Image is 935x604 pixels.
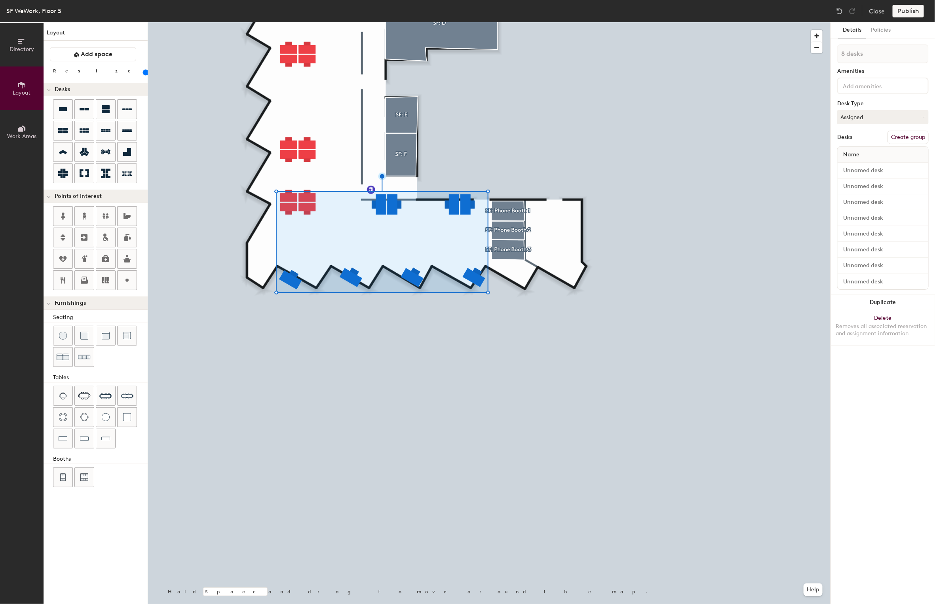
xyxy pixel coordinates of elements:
div: SF WeWork, Floor 5 [6,6,61,16]
img: Four seat booth [59,473,67,481]
button: Close [869,5,885,17]
button: Table (1x2) [53,429,73,448]
span: Layout [13,89,31,96]
button: DeleteRemoves all associated reservation and assignment information [831,310,935,345]
button: Couch (x2) [53,347,73,367]
img: Table (round) [102,413,110,421]
button: Four seat table [53,386,73,406]
img: Couch (corner) [123,332,131,340]
button: Cushion [74,326,94,346]
h1: Layout [44,28,148,41]
img: Couch (middle) [102,332,110,340]
img: Redo [848,7,856,15]
button: Assigned [837,110,929,124]
img: Ten seat table [121,389,133,402]
button: Table (1x4) [96,429,116,448]
span: Points of Interest [55,193,102,199]
img: Four seat round table [59,413,67,421]
button: Six seat booth [74,467,94,487]
button: Couch (middle) [96,326,116,346]
img: Couch (x2) [57,351,69,363]
span: Add space [81,50,113,58]
button: Add space [50,47,136,61]
button: Ten seat table [117,386,137,406]
img: Four seat table [59,392,67,400]
div: Seating [53,313,148,322]
button: Eight seat table [96,386,116,406]
div: Desk Type [837,101,929,107]
div: Tables [53,373,148,382]
img: Six seat round table [80,413,89,421]
button: Six seat round table [74,407,94,427]
div: Removes all associated reservation and assignment information [836,323,930,337]
img: Couch (x3) [78,351,91,363]
img: Table (1x2) [59,435,67,443]
input: Unnamed desk [839,165,927,176]
button: Duplicate [831,294,935,310]
img: Eight seat table [99,389,112,402]
button: Table (1x3) [74,429,94,448]
div: Booths [53,455,148,463]
img: Table (1x4) [101,435,110,443]
button: Stool [53,326,73,346]
button: Six seat table [74,386,94,406]
div: Amenities [837,68,929,74]
div: Resize [53,68,141,74]
img: Six seat booth [80,473,88,481]
img: Six seat table [78,392,91,400]
button: Four seat round table [53,407,73,427]
span: Furnishings [55,300,86,306]
button: Help [804,583,823,596]
input: Unnamed desk [839,260,927,271]
button: Policies [866,22,895,38]
button: Details [838,22,866,38]
span: Desks [55,86,70,93]
button: Table (1x1) [117,407,137,427]
button: Couch (corner) [117,326,137,346]
img: Undo [836,7,844,15]
img: Stool [59,332,67,340]
input: Unnamed desk [839,228,927,239]
button: Four seat booth [53,467,73,487]
input: Unnamed desk [839,276,927,287]
img: Table (1x3) [80,435,89,443]
input: Unnamed desk [839,213,927,224]
div: Desks [837,134,852,141]
button: Couch (x3) [74,347,94,367]
button: Create group [887,131,929,144]
input: Unnamed desk [839,244,927,255]
img: Cushion [80,332,88,340]
img: Table (1x1) [123,413,131,421]
span: Name [839,148,863,162]
button: Table (round) [96,407,116,427]
input: Unnamed desk [839,181,927,192]
span: Work Areas [7,133,36,140]
span: Directory [10,46,34,53]
input: Add amenities [841,81,912,90]
input: Unnamed desk [839,197,927,208]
